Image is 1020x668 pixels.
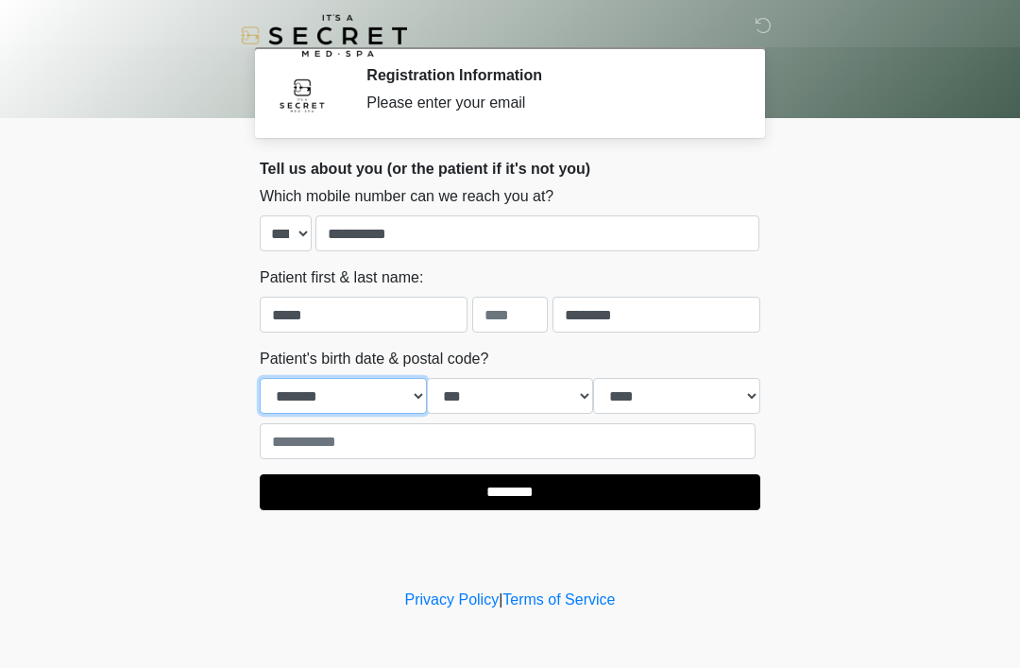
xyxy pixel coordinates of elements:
[502,591,615,608] a: Terms of Service
[260,185,553,208] label: Which mobile number can we reach you at?
[366,92,732,114] div: Please enter your email
[274,66,331,123] img: Agent Avatar
[260,266,423,289] label: Patient first & last name:
[499,591,502,608] a: |
[241,14,407,57] img: It's A Secret Med Spa Logo
[405,591,500,608] a: Privacy Policy
[260,160,760,178] h2: Tell us about you (or the patient if it's not you)
[366,66,732,84] h2: Registration Information
[260,348,488,370] label: Patient's birth date & postal code?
